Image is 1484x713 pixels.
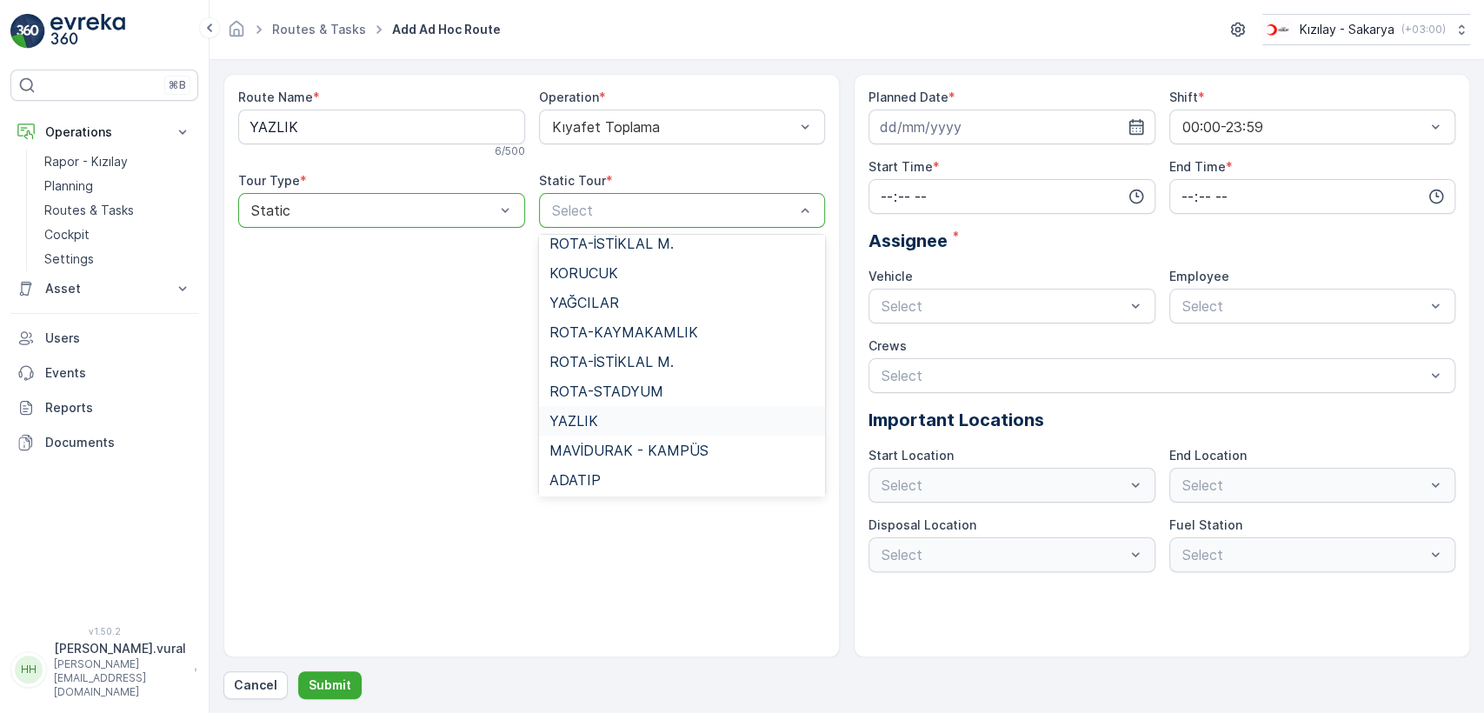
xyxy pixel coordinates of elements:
a: Homepage [227,26,246,41]
p: Submit [309,676,351,694]
p: Cancel [234,676,277,694]
a: Reports [10,390,198,425]
p: ( +03:00 ) [1401,23,1446,37]
p: Users [45,330,191,347]
span: YAZLIK [549,413,598,429]
span: ADATIP [549,472,601,488]
img: k%C4%B1z%C4%B1lay_DTAvauz.png [1262,20,1293,39]
p: Select [882,296,1125,317]
p: Select [1182,296,1426,317]
label: End Location [1169,448,1247,463]
p: 6 / 500 [495,144,525,158]
label: Employee [1169,269,1229,283]
span: Add Ad Hoc Route [389,21,504,38]
button: Operations [10,115,198,150]
button: HH[PERSON_NAME].vural[PERSON_NAME][EMAIL_ADDRESS][DOMAIN_NAME] [10,640,198,699]
label: Shift [1169,90,1198,104]
label: Disposal Location [868,517,976,532]
p: Documents [45,434,191,451]
p: Events [45,364,191,382]
label: Static Tour [539,173,606,188]
img: logo_light-DOdMpM7g.png [50,14,125,49]
p: Rapor - Kızılay [44,153,128,170]
span: ROTA-İSTİKLAL M. [549,354,674,370]
p: Select [882,365,1425,386]
p: Settings [44,250,94,268]
span: ROTA-İSTİKLAL M. [549,236,674,251]
label: Vehicle [868,269,913,283]
label: Planned Date [868,90,948,104]
p: Asset [45,280,163,297]
p: Operations [45,123,163,141]
p: [PERSON_NAME][EMAIL_ADDRESS][DOMAIN_NAME] [54,657,186,699]
a: Routes & Tasks [272,22,366,37]
p: Cockpit [44,226,90,243]
label: Tour Type [238,173,300,188]
a: Cockpit [37,223,198,247]
p: ⌘B [169,78,186,92]
label: Start Location [868,448,954,463]
span: KORUCUK [549,265,618,281]
p: Planning [44,177,93,195]
span: ROTA-STADYUM [549,383,663,399]
button: Kızılay - Sakarya(+03:00) [1262,14,1470,45]
a: Planning [37,174,198,198]
p: Important Locations [868,407,1455,433]
label: End Time [1169,159,1226,174]
label: Start Time [868,159,933,174]
img: logo [10,14,45,49]
label: Fuel Station [1169,517,1242,532]
input: dd/mm/yyyy [868,110,1155,144]
span: ROTA-KAYMAKAMLIK [549,324,698,340]
button: Cancel [223,671,288,699]
p: [PERSON_NAME].vural [54,640,186,657]
label: Crews [868,338,907,353]
span: MAVİDURAK - KAMPÜS [549,443,709,458]
p: Select [552,200,795,221]
label: Operation [539,90,599,104]
p: Kızılay - Sakarya [1300,21,1394,38]
a: Rapor - Kızılay [37,150,198,174]
span: v 1.50.2 [10,626,198,636]
a: Events [10,356,198,390]
button: Asset [10,271,198,306]
label: Route Name [238,90,313,104]
span: Assignee [868,228,948,254]
a: Documents [10,425,198,460]
a: Settings [37,247,198,271]
button: Submit [298,671,362,699]
p: Reports [45,399,191,416]
p: Routes & Tasks [44,202,134,219]
a: Routes & Tasks [37,198,198,223]
span: YAĞCILAR [549,295,619,310]
div: HH [15,656,43,683]
a: Users [10,321,198,356]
